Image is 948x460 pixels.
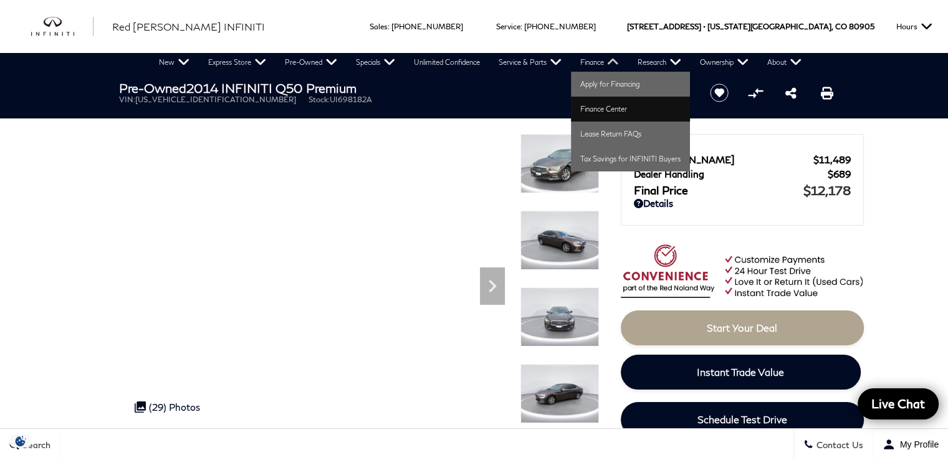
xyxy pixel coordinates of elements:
span: $12,178 [803,183,851,198]
a: Lease Return FAQs [571,122,690,146]
div: (29) Photos [128,395,206,419]
span: Live Chat [865,396,931,411]
span: [US_VEHICLE_IDENTIFICATION_NUMBER] [135,95,296,104]
a: Tax Savings for INFINITI Buyers [571,146,690,171]
a: Instant Trade Value [621,355,861,390]
a: [PHONE_NUMBER] [524,22,596,31]
a: infiniti [31,17,93,37]
a: Specials [347,53,405,72]
span: Final Price [634,183,803,197]
img: Used 2014 Chestnut Bronze INFINITI Premium image 1 [520,134,599,193]
span: Dealer Handling [634,168,828,180]
span: Sales [370,22,388,31]
span: : [520,22,522,31]
span: Stock: [309,95,330,104]
button: Open user profile menu [873,429,948,460]
span: Search [19,439,50,450]
a: Ownership [691,53,758,72]
a: Express Store [199,53,275,72]
a: Service & Parts [489,53,571,72]
span: Schedule Test Drive [697,413,787,425]
img: INFINITI [31,17,93,37]
img: Used 2014 Chestnut Bronze INFINITI Premium image 3 [520,287,599,347]
a: Live Chat [858,388,939,419]
a: Research [628,53,691,72]
span: Red [PERSON_NAME] INFINITI [112,21,265,32]
strong: Pre-Owned [119,80,186,95]
nav: Main Navigation [150,53,811,72]
section: Click to Open Cookie Consent Modal [6,434,35,448]
div: Next [480,267,505,305]
a: Share this Pre-Owned 2014 INFINITI Q50 Premium [785,85,797,100]
span: My Profile [895,439,939,449]
img: Opt-Out Icon [6,434,35,448]
button: Compare Vehicle [746,84,765,102]
span: Contact Us [813,439,863,450]
a: Schedule Test Drive [621,402,864,437]
span: $11,489 [813,154,851,165]
a: New [150,53,199,72]
a: [PHONE_NUMBER] [391,22,463,31]
a: Apply for Financing [571,72,690,97]
span: Red [PERSON_NAME] [634,154,813,165]
button: Save vehicle [706,83,733,103]
a: Details [634,198,851,209]
h1: 2014 INFINITI Q50 Premium [119,81,689,95]
iframe: Interactive Walkaround/Photo gallery of the vehicle/product [119,134,511,428]
a: Red [PERSON_NAME] $11,489 [634,154,851,165]
a: Finance [571,53,628,72]
a: Pre-Owned [275,53,347,72]
span: VIN: [119,95,135,104]
span: $689 [828,168,851,180]
a: Dealer Handling $689 [634,168,851,180]
span: : [388,22,390,31]
a: Start Your Deal [621,310,864,345]
span: UI698182A [330,95,372,104]
span: Start Your Deal [707,322,777,333]
a: Red [PERSON_NAME] INFINITI [112,19,265,34]
a: Final Price $12,178 [634,183,851,198]
span: Instant Trade Value [697,366,784,378]
span: Service [496,22,520,31]
img: Used 2014 Chestnut Bronze INFINITI Premium image 2 [520,211,599,270]
a: Unlimited Confidence [405,53,489,72]
img: Used 2014 Chestnut Bronze INFINITI Premium image 4 [520,364,599,423]
a: [STREET_ADDRESS] • [US_STATE][GEOGRAPHIC_DATA], CO 80905 [627,22,874,31]
a: Print this Pre-Owned 2014 INFINITI Q50 Premium [821,85,833,100]
a: Finance Center [571,97,690,122]
a: About [758,53,811,72]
